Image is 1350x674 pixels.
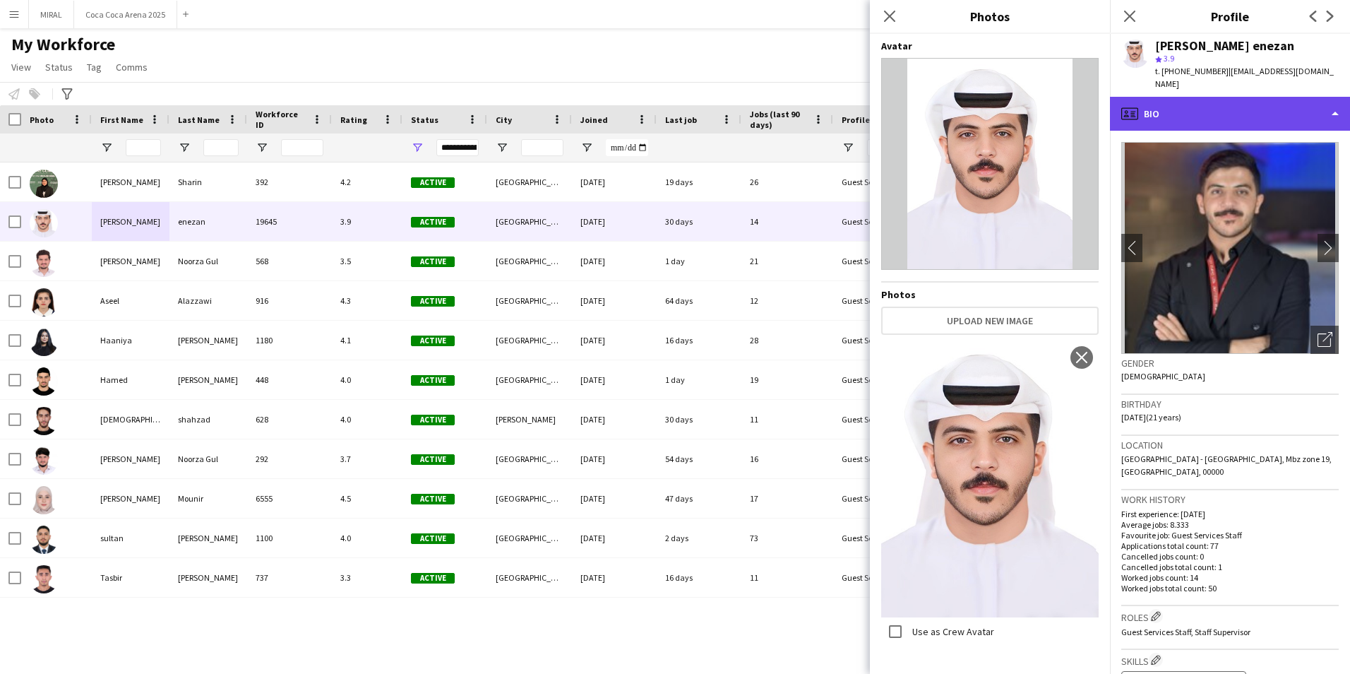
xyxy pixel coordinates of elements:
h3: Skills [1121,653,1339,668]
button: Open Filter Menu [178,141,191,154]
div: 19 [741,360,833,399]
div: [GEOGRAPHIC_DATA] [487,439,572,478]
div: [GEOGRAPHIC_DATA] [487,162,572,201]
span: Guest Services Staff, Staff Supervisor [1121,627,1250,637]
img: Razaullah Noorza Gul [30,447,58,475]
span: Workforce ID [256,109,306,130]
div: [DATE] [572,321,657,360]
div: [DEMOGRAPHIC_DATA] [92,400,169,439]
div: Bio [1110,97,1350,131]
a: Comms [110,58,153,76]
div: Guest Services Team [833,281,924,320]
div: 628 [247,400,332,439]
p: Cancelled jobs count: 0 [1121,551,1339,562]
div: Guest Services Team [833,242,924,280]
p: Applications total count: 77 [1121,540,1339,551]
div: Hamed [92,360,169,399]
div: [DATE] [572,162,657,201]
button: Coca Coca Arena 2025 [74,1,177,28]
span: Active [411,454,455,465]
div: 737 [247,558,332,597]
div: 4.0 [332,519,402,557]
div: [PERSON_NAME] [169,558,247,597]
div: Guest Services Team [833,519,924,557]
input: Last Name Filter Input [203,139,239,156]
img: Amir Dullah Noorza Gul [30,249,58,277]
button: Open Filter Menu [842,141,854,154]
img: Aseel Alazzawi [30,288,58,317]
p: Worked jobs count: 14 [1121,572,1339,583]
img: Al harth enezan [30,209,58,237]
div: Alazzawi [169,281,247,320]
div: [PERSON_NAME] [487,400,572,439]
div: Noorza Gul [169,439,247,478]
div: 568 [247,242,332,280]
span: Active [411,494,455,504]
div: Mounir [169,479,247,518]
div: 6555 [247,479,332,518]
button: Open Filter Menu [100,141,113,154]
span: Active [411,256,455,267]
span: Active [411,573,455,584]
div: 4.1 [332,321,402,360]
img: Crew avatar [881,58,1099,270]
span: Active [411,336,455,346]
div: 1100 [247,519,332,557]
button: Open Filter Menu [256,141,268,154]
div: 3.7 [332,439,402,478]
p: Average jobs: 8.333 [1121,519,1339,530]
span: First Name [100,114,143,125]
div: [GEOGRAPHIC_DATA] [487,242,572,280]
h3: Birthday [1121,398,1339,410]
button: Open Filter Menu [411,141,424,154]
div: 54 days [657,439,741,478]
input: Profile Filter Input [867,139,915,156]
span: Profile [842,114,870,125]
span: 3.9 [1164,53,1174,64]
div: [PERSON_NAME] [92,202,169,241]
span: Comms [116,61,148,73]
span: View [11,61,31,73]
p: Favourite job: Guest Services Staff [1121,530,1339,540]
div: [PERSON_NAME] [169,519,247,557]
div: 1 day [657,360,741,399]
div: [GEOGRAPHIC_DATA] [487,558,572,597]
div: 14 [741,202,833,241]
span: Joined [580,114,608,125]
img: Tasbir Mohammed [30,565,58,593]
div: 4.2 [332,162,402,201]
div: 4.3 [332,281,402,320]
div: 292 [247,439,332,478]
span: Photo [30,114,54,125]
input: City Filter Input [521,139,563,156]
div: [DATE] [572,479,657,518]
div: 11 [741,400,833,439]
img: Haaniya Ahmed [30,328,58,356]
div: [GEOGRAPHIC_DATA] [487,321,572,360]
div: Guest Services Team [833,439,924,478]
img: Crew photo 1005485 [881,341,1099,617]
a: View [6,58,37,76]
div: Noorza Gul [169,242,247,280]
div: Aseel [92,281,169,320]
div: [PERSON_NAME] [92,439,169,478]
span: [GEOGRAPHIC_DATA] - [GEOGRAPHIC_DATA], Mbz zone 19, [GEOGRAPHIC_DATA], 00000 [1121,454,1332,477]
span: | [EMAIL_ADDRESS][DOMAIN_NAME] [1155,66,1334,89]
img: Crew avatar or photo [1121,142,1339,354]
div: shahzad [169,400,247,439]
input: Joined Filter Input [606,139,648,156]
img: sultan saleh [30,526,58,554]
div: 3.3 [332,558,402,597]
div: 16 days [657,558,741,597]
div: 3.5 [332,242,402,280]
div: 16 [741,439,833,478]
span: [DATE] (21 years) [1121,412,1181,422]
div: [GEOGRAPHIC_DATA] [487,479,572,518]
div: 392 [247,162,332,201]
span: City [496,114,512,125]
h4: Photos [881,288,1099,301]
h3: Work history [1121,493,1339,506]
div: 21 [741,242,833,280]
span: Active [411,415,455,425]
h3: Profile [1110,7,1350,25]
